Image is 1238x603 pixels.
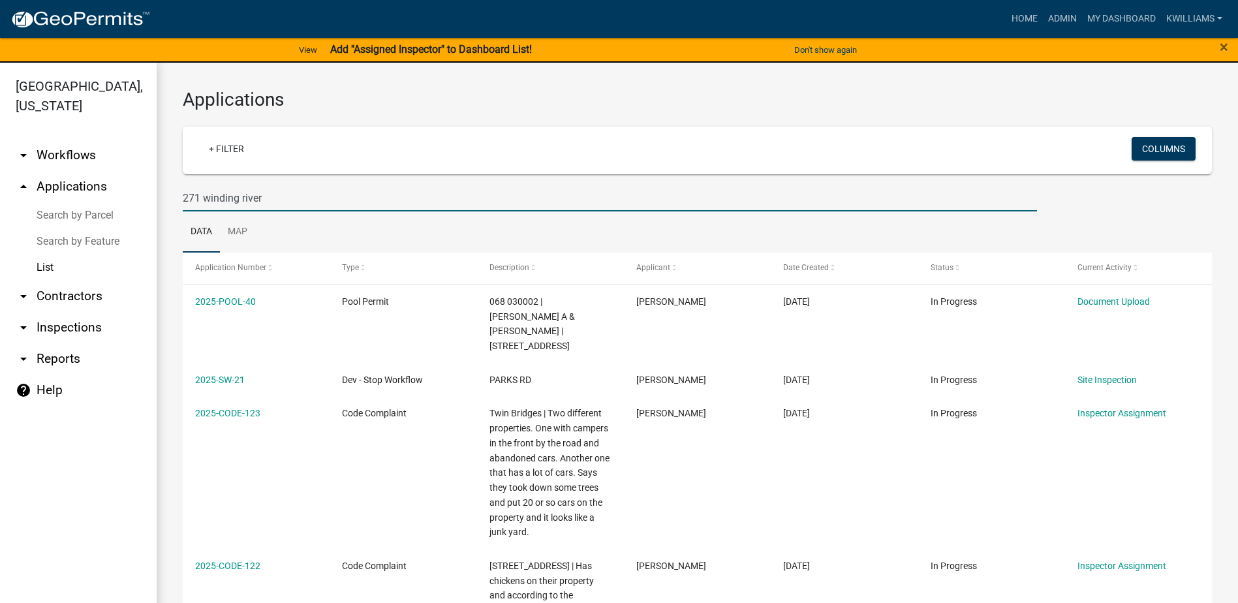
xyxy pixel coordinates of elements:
[931,375,977,385] span: In Progress
[220,211,255,253] a: Map
[624,253,771,284] datatable-header-cell: Applicant
[477,253,624,284] datatable-header-cell: Description
[195,375,245,385] a: 2025-SW-21
[931,408,977,418] span: In Progress
[931,561,977,571] span: In Progress
[342,408,407,418] span: Code Complaint
[1077,408,1166,418] a: Inspector Assignment
[1065,253,1212,284] datatable-header-cell: Current Activity
[16,320,31,335] i: arrow_drop_down
[195,263,266,272] span: Application Number
[294,39,322,61] a: View
[16,351,31,367] i: arrow_drop_down
[489,375,531,385] span: PARKS RD
[198,137,255,161] a: + Filter
[1082,7,1161,31] a: My Dashboard
[1220,38,1228,56] span: ×
[183,185,1037,211] input: Search for applications
[16,382,31,398] i: help
[330,43,532,55] strong: Add "Assigned Inspector" to Dashboard List!
[195,296,256,307] a: 2025-POOL-40
[489,408,610,537] span: Twin Bridges | Two different properties. One with campers in the front by the road and abandoned ...
[783,561,810,571] span: 08/14/2025
[636,375,706,385] span: Anthony Smith
[183,211,220,253] a: Data
[1077,561,1166,571] a: Inspector Assignment
[931,263,953,272] span: Status
[636,408,706,418] span: Stephanie Morris
[636,561,706,571] span: Kenteria Williams
[783,408,810,418] span: 08/14/2025
[183,253,330,284] datatable-header-cell: Application Number
[195,408,260,418] a: 2025-CODE-123
[489,263,529,272] span: Description
[16,288,31,304] i: arrow_drop_down
[771,253,918,284] datatable-header-cell: Date Created
[783,296,810,307] span: 08/14/2025
[783,263,829,272] span: Date Created
[489,296,575,351] span: 068 030002 | BRADY MARGARET A & VIRGIL P JR | 272 A HARMONY RD
[16,179,31,194] i: arrow_drop_up
[636,263,670,272] span: Applicant
[330,253,476,284] datatable-header-cell: Type
[195,561,260,571] a: 2025-CODE-122
[931,296,977,307] span: In Progress
[918,253,1064,284] datatable-header-cell: Status
[1161,7,1228,31] a: kwilliams
[16,147,31,163] i: arrow_drop_down
[342,375,423,385] span: Dev - Stop Workflow
[1077,375,1137,385] a: Site Inspection
[183,89,1212,111] h3: Applications
[342,296,389,307] span: Pool Permit
[636,296,706,307] span: Curtis Cox
[342,263,359,272] span: Type
[1220,39,1228,55] button: Close
[1043,7,1082,31] a: Admin
[1132,137,1196,161] button: Columns
[1006,7,1043,31] a: Home
[783,375,810,385] span: 08/14/2025
[789,39,862,61] button: Don't show again
[342,561,407,571] span: Code Complaint
[1077,296,1150,307] a: Document Upload
[1077,263,1132,272] span: Current Activity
